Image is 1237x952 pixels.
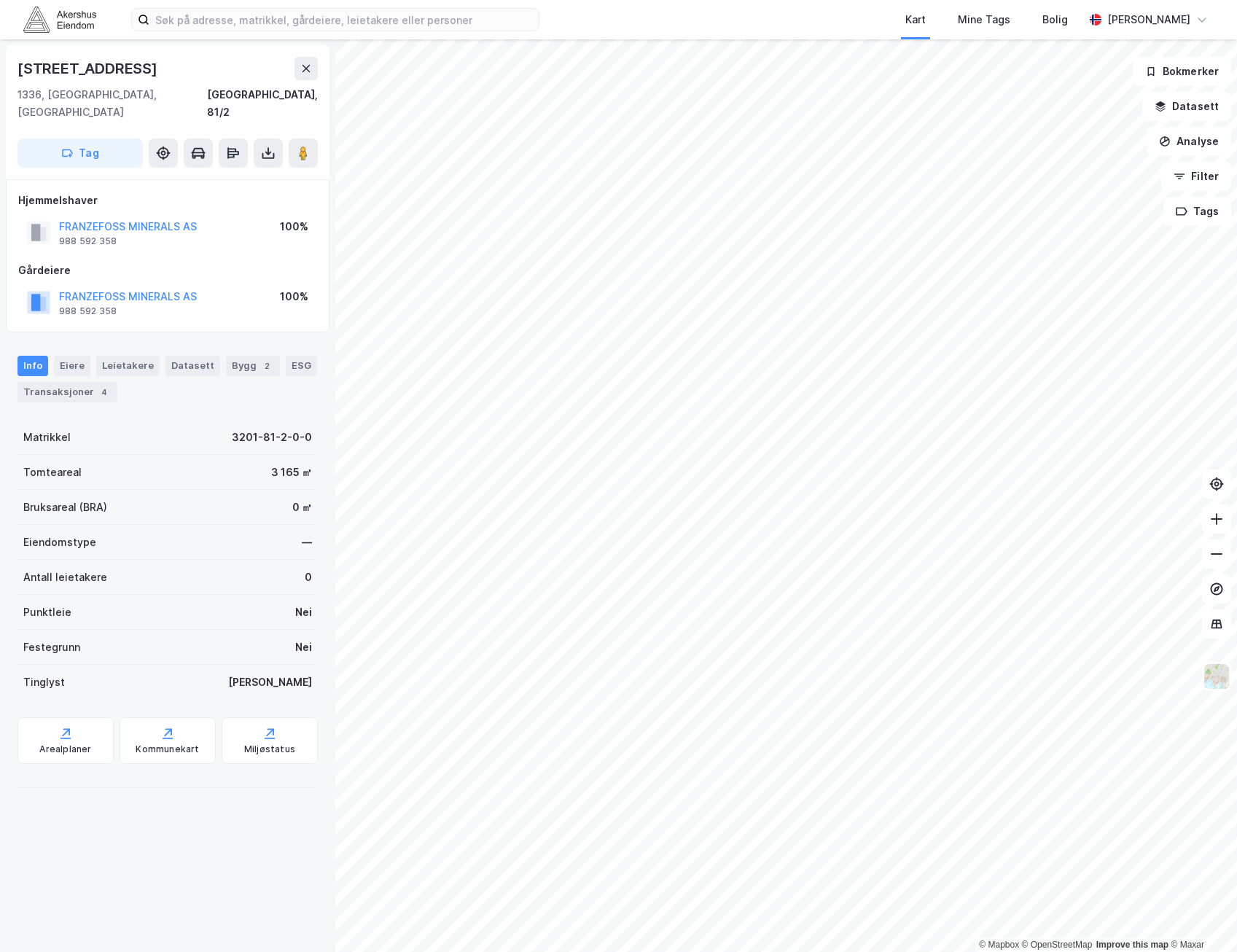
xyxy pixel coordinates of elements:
div: Festegrunn [23,639,80,656]
div: Miljøstatus [244,744,295,755]
div: Leietakere [96,356,160,376]
div: Tinglyst [23,674,65,691]
div: Info [17,356,48,376]
div: Kommunekart [136,744,199,755]
div: 100% [280,288,308,305]
div: [GEOGRAPHIC_DATA], 81/2 [207,86,318,121]
div: [PERSON_NAME] [1107,11,1190,28]
div: 0 [305,569,312,586]
div: Transaksjoner [17,382,117,402]
div: Kart [905,11,926,28]
div: Nei [295,604,312,621]
div: 100% [280,218,308,235]
div: Gårdeiere [18,262,317,279]
input: Søk på adresse, matrikkel, gårdeiere, leietakere eller personer [149,9,539,31]
a: Mapbox [979,940,1019,950]
div: Tomteareal [23,464,82,481]
div: Bolig [1042,11,1068,28]
button: Filter [1161,162,1231,191]
div: 3 165 ㎡ [271,464,312,481]
div: Punktleie [23,604,71,621]
div: Matrikkel [23,429,71,446]
div: Arealplaner [39,744,91,755]
button: Datasett [1142,92,1231,121]
div: Datasett [165,356,220,376]
div: ESG [286,356,317,376]
a: Improve this map [1096,940,1168,950]
button: Bokmerker [1133,57,1231,86]
div: Hjemmelshaver [18,192,317,209]
a: OpenStreetMap [1022,940,1093,950]
div: 4 [97,385,112,399]
div: 2 [260,359,274,373]
div: [STREET_ADDRESS] [17,57,160,80]
div: 988 592 358 [59,305,117,317]
div: Bygg [226,356,280,376]
div: Eiere [54,356,90,376]
div: 0 ㎡ [292,499,312,516]
div: Kontrollprogram for chat [1164,882,1237,952]
button: Tag [17,138,143,168]
div: 3201-81-2-0-0 [232,429,312,446]
div: Bruksareal (BRA) [23,499,107,516]
iframe: Chat Widget [1164,882,1237,952]
div: 988 592 358 [59,235,117,247]
img: akershus-eiendom-logo.9091f326c980b4bce74ccdd9f866810c.svg [23,7,96,32]
div: [PERSON_NAME] [228,674,312,691]
div: Nei [295,639,312,656]
button: Tags [1163,197,1231,226]
div: — [302,534,312,551]
div: Eiendomstype [23,534,96,551]
div: Antall leietakere [23,569,107,586]
div: 1336, [GEOGRAPHIC_DATA], [GEOGRAPHIC_DATA] [17,86,207,121]
button: Analyse [1147,127,1231,156]
div: Mine Tags [958,11,1010,28]
img: Z [1203,663,1230,690]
